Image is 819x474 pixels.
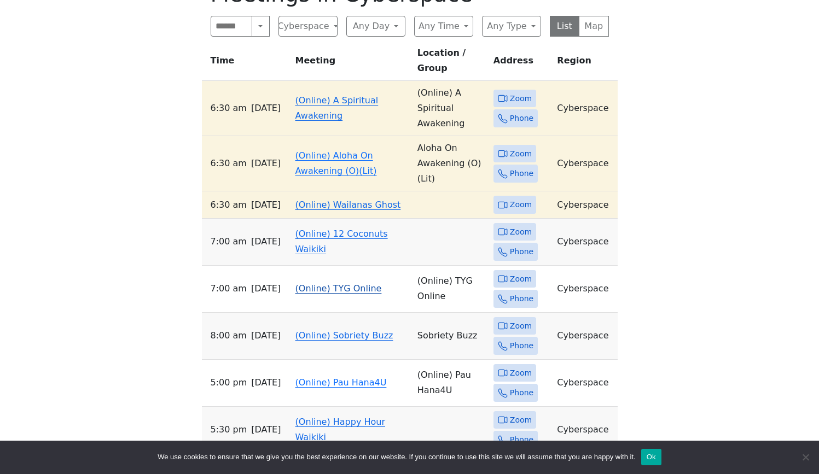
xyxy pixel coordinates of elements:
[510,433,533,447] span: Phone
[510,245,533,259] span: Phone
[553,266,617,313] td: Cyberspace
[641,449,661,465] button: Ok
[291,45,413,81] th: Meeting
[510,319,532,333] span: Zoom
[550,16,580,37] button: List
[251,281,281,296] span: [DATE]
[510,272,532,286] span: Zoom
[553,136,617,191] td: Cyberspace
[510,413,532,427] span: Zoom
[211,328,247,343] span: 8:00 AM
[510,112,533,125] span: Phone
[251,422,281,437] span: [DATE]
[251,234,281,249] span: [DATE]
[510,198,532,212] span: Zoom
[553,407,617,454] td: Cyberspace
[553,45,617,81] th: Region
[800,452,811,463] span: No
[510,147,532,161] span: Zoom
[482,16,541,37] button: Any Type
[413,136,489,191] td: Aloha On Awakening (O) (Lit)
[211,16,253,37] input: Search
[211,156,247,171] span: 6:30 AM
[211,422,247,437] span: 5:30 PM
[278,16,338,37] button: Cyberspace
[251,328,281,343] span: [DATE]
[295,377,387,388] a: (Online) Pau Hana4U
[413,81,489,136] td: (Online) A Spiritual Awakening
[510,386,533,400] span: Phone
[211,281,247,296] span: 7:00 AM
[211,375,247,390] span: 5:00 PM
[202,45,291,81] th: Time
[510,339,533,353] span: Phone
[211,234,247,249] span: 7:00 AM
[414,16,473,37] button: Any Time
[489,45,553,81] th: Address
[553,81,617,136] td: Cyberspace
[295,150,377,176] a: (Online) Aloha On Awakening (O)(Lit)
[510,225,532,239] span: Zoom
[510,167,533,180] span: Phone
[158,452,635,463] span: We use cookies to ensure that we give you the best experience on our website. If you continue to ...
[510,92,532,106] span: Zoom
[295,417,385,442] a: (Online) Happy Hour Waikiki
[510,366,532,380] span: Zoom
[295,330,393,341] a: (Online) Sobriety Buzz
[295,229,388,254] a: (Online) 12 Coconuts Waikiki
[553,191,617,219] td: Cyberspace
[510,292,533,306] span: Phone
[553,219,617,266] td: Cyberspace
[413,266,489,313] td: (Online) TYG Online
[413,45,489,81] th: Location / Group
[251,197,281,213] span: [DATE]
[413,313,489,360] td: Sobriety Buzz
[251,156,281,171] span: [DATE]
[413,360,489,407] td: (Online) Pau Hana4U
[295,95,379,121] a: (Online) A Spiritual Awakening
[252,16,269,37] button: Search
[295,200,401,210] a: (Online) Wailanas Ghost
[346,16,405,37] button: Any Day
[211,101,247,116] span: 6:30 AM
[211,197,247,213] span: 6:30 AM
[251,101,281,116] span: [DATE]
[553,313,617,360] td: Cyberspace
[553,360,617,407] td: Cyberspace
[251,375,281,390] span: [DATE]
[579,16,609,37] button: Map
[295,283,382,294] a: (Online) TYG Online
